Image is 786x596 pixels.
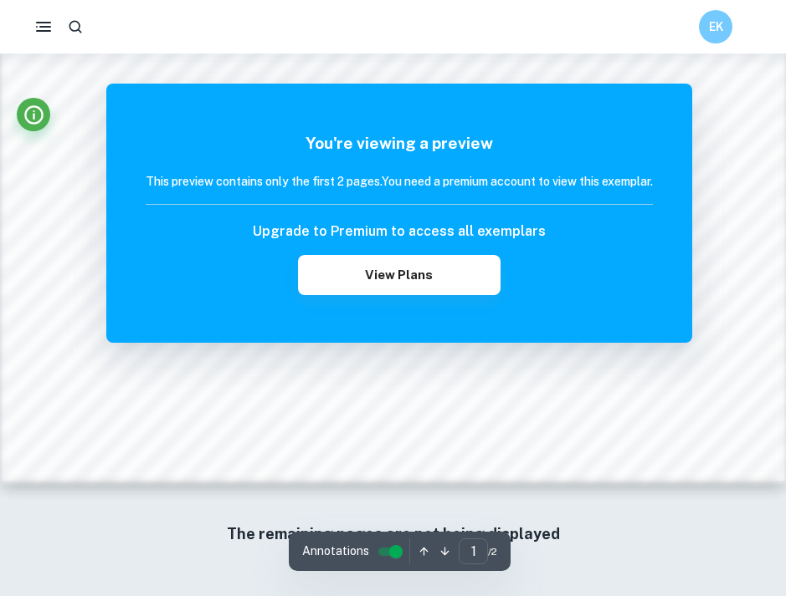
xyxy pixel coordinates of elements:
[36,522,751,546] h6: The remaining pages are not being displayed
[253,222,546,242] h6: Upgrade to Premium to access all exemplars
[706,18,726,36] h6: EK
[298,255,501,295] button: View Plans
[699,10,732,43] button: EK
[17,98,50,131] button: Info
[302,543,369,560] span: Annotations
[146,172,653,191] h6: This preview contains only the first 2 pages. You need a premium account to view this exemplar.
[146,131,653,155] h5: You're viewing a preview
[488,544,497,559] span: / 2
